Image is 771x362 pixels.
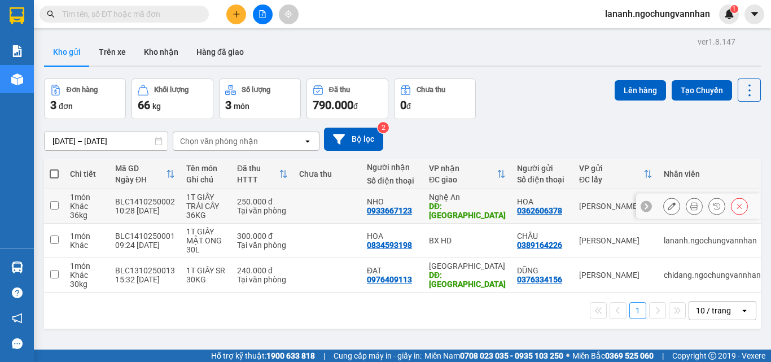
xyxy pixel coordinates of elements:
div: 0362606378 [517,206,562,215]
div: DĐ: TP NINH BÌNH [429,271,506,289]
div: BLC1410250001 [115,232,175,241]
span: | [323,350,325,362]
button: Tạo Chuyến [672,80,732,101]
span: | [662,350,664,362]
div: 10 / trang [696,305,731,316]
div: Người nhận [367,163,418,172]
div: lananh.ngochungvannhan [664,236,761,245]
div: 36 kg [70,211,104,220]
button: Chưa thu0đ [394,78,476,119]
div: Ngày ĐH [115,175,166,184]
img: warehouse-icon [11,261,23,273]
span: plus [233,10,240,18]
div: 1T GIẤY SR 30KG [186,266,226,284]
img: icon-new-feature [724,9,734,19]
div: HOA [517,197,568,206]
div: Tên món [186,164,226,173]
div: Mã GD [115,164,166,173]
div: BX HD [429,236,506,245]
div: 1 món [70,232,104,241]
div: [PERSON_NAME] [579,202,652,211]
div: 15:32 [DATE] [115,275,175,284]
th: Toggle SortBy [423,159,511,189]
div: 0976409113 [367,275,412,284]
span: lananh.ngochungvannhan [596,7,719,21]
div: DŨNG [517,266,568,275]
div: NHO [367,197,418,206]
div: ver 1.8.147 [698,36,735,48]
div: Ghi chú [186,175,226,184]
button: Kho nhận [135,38,187,66]
button: Trên xe [90,38,135,66]
span: đ [406,102,411,111]
button: Bộ lọc [324,128,383,151]
span: caret-down [750,9,760,19]
div: 0389164226 [517,241,562,250]
div: BLC1310250013 [115,266,175,275]
div: 30 kg [70,280,104,289]
div: [GEOGRAPHIC_DATA] [429,261,506,271]
div: Số điện thoại [517,175,568,184]
div: Khác [70,202,104,211]
div: 09:24 [DATE] [115,241,175,250]
span: Miền Nam [424,350,563,362]
img: logo-vxr [10,7,24,24]
svg: open [303,137,312,146]
button: Kho gửi [44,38,90,66]
strong: 0708 023 035 - 0935 103 250 [460,351,563,360]
div: 1 món [70,193,104,202]
button: aim [279,5,299,24]
button: Đã thu790.000đ [306,78,388,119]
button: Khối lượng66kg [132,78,213,119]
div: ĐẠT [367,266,418,275]
div: DĐ: CẦU BẾN THỦY [429,202,506,220]
sup: 2 [378,122,389,133]
button: file-add [253,5,273,24]
span: file-add [259,10,266,18]
span: search [47,10,55,18]
span: đ [353,102,358,111]
div: Chưa thu [299,169,356,178]
strong: 0369 525 060 [605,351,654,360]
span: món [234,102,249,111]
svg: open [740,306,749,315]
div: chidang.ngochungvannhan [664,271,761,280]
span: message [12,338,23,349]
div: Tại văn phòng [237,241,288,250]
div: Sửa đơn hàng [663,198,680,215]
div: Nghệ An [429,193,506,202]
div: VP gửi [579,164,643,173]
span: 790.000 [313,98,353,112]
button: Hàng đã giao [187,38,253,66]
div: ĐC lấy [579,175,643,184]
span: 3 [50,98,56,112]
div: Khác [70,271,104,280]
div: Chọn văn phòng nhận [180,136,258,147]
input: Tìm tên, số ĐT hoặc mã đơn [62,8,195,20]
span: Cung cấp máy in - giấy in: [334,350,422,362]
div: Tại văn phòng [237,275,288,284]
strong: 1900 633 818 [266,351,315,360]
div: Khối lượng [154,86,189,94]
div: Chi tiết [70,169,104,178]
div: Đơn hàng [67,86,98,94]
div: HTTT [237,175,279,184]
div: 0376334156 [517,275,562,284]
div: Tại văn phòng [237,206,288,215]
div: Đã thu [329,86,350,94]
div: Nhân viên [664,169,761,178]
button: Đơn hàng3đơn [44,78,126,119]
span: notification [12,313,23,324]
input: Select a date range. [45,132,168,150]
div: [PERSON_NAME] [579,236,652,245]
button: plus [226,5,246,24]
span: 3 [225,98,231,112]
span: copyright [708,352,716,360]
img: warehouse-icon [11,73,23,85]
span: 1 [732,5,736,13]
div: 240.000 đ [237,266,288,275]
div: 0933667123 [367,206,412,215]
div: 10:28 [DATE] [115,206,175,215]
div: VP nhận [429,164,497,173]
span: đơn [59,102,73,111]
